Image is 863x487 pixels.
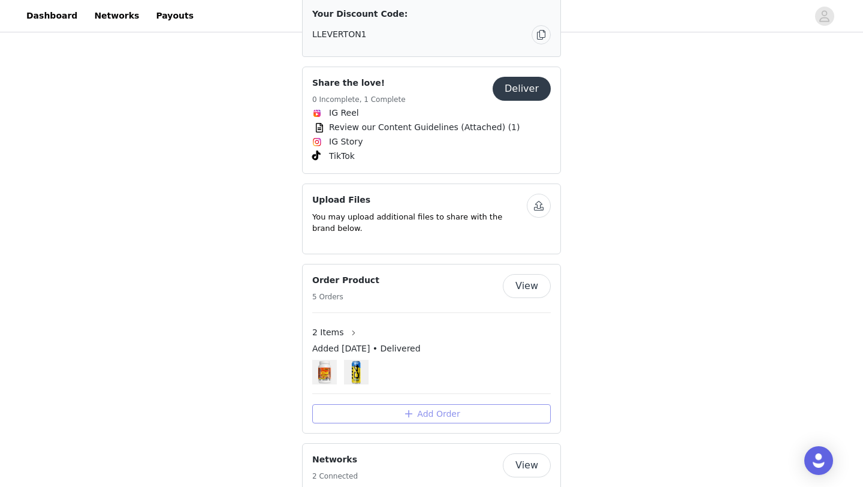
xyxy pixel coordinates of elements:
[312,326,344,339] span: 2 Items
[804,446,833,475] div: Open Intercom Messenger
[312,274,379,287] h4: Order Product
[329,107,359,119] span: IG Reel
[149,2,201,29] a: Payouts
[302,67,561,174] div: Share the love!
[312,8,408,20] span: Your Discount Code:
[19,2,85,29] a: Dashboard
[312,211,527,235] p: You may upload additional files to share with the brand below.
[312,453,358,466] h4: Networks
[312,77,406,89] h4: Share the love!
[312,94,406,105] h5: 0 Incomplete, 1 Complete
[312,404,551,423] button: Add Order
[312,471,358,482] h5: 2 Connected
[312,194,527,206] h4: Upload Files
[329,121,520,134] span: Review our Content Guidelines (Attached) (1)
[312,109,322,118] img: Instagram Reels Icon
[344,360,369,384] img: C4 Performance Energy® Carbonated
[819,7,830,26] div: avatar
[503,274,551,298] button: View
[312,291,379,302] h5: 5 Orders
[493,77,551,101] button: Deliver
[312,342,421,355] span: Added [DATE] • Delivered
[503,453,551,477] button: View
[87,2,146,29] a: Networks
[312,360,337,384] img: C4 Whey Protein Powder
[329,150,355,163] span: TikTok
[312,28,367,41] span: LLEVERTON1
[312,137,322,147] img: Instagram Icon
[329,136,363,148] span: IG Story
[302,264,561,434] div: Order Product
